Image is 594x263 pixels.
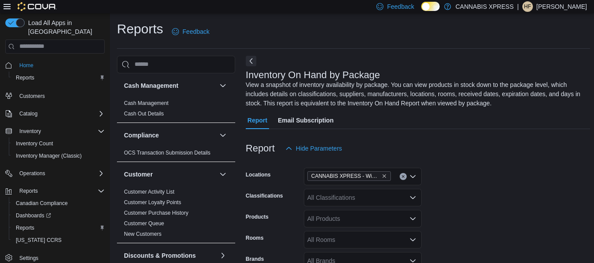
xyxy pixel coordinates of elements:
[117,187,235,243] div: Customer
[2,125,108,137] button: Inventory
[16,108,41,119] button: Catalog
[16,126,44,137] button: Inventory
[124,210,189,216] a: Customer Purchase History
[524,1,531,12] span: HF
[124,100,168,107] span: Cash Management
[117,148,235,162] div: Compliance
[16,168,105,179] span: Operations
[12,138,105,149] span: Inventory Count
[409,194,416,201] button: Open list of options
[16,186,105,196] span: Reports
[16,168,49,179] button: Operations
[19,93,45,100] span: Customers
[16,140,53,147] span: Inventory Count
[124,209,189,216] span: Customer Purchase History
[382,173,387,179] button: Remove CANNABIS XPRESS - Wingham (Josephine Street) from selection in this group
[16,224,34,231] span: Reports
[296,144,342,153] span: Hide Parameters
[517,1,519,12] p: |
[124,131,216,140] button: Compliance
[182,27,209,36] span: Feedback
[124,220,164,227] a: Customer Queue
[2,167,108,180] button: Operations
[409,236,416,243] button: Open list of options
[124,189,175,195] a: Customer Activity List
[9,137,108,150] button: Inventory Count
[19,170,45,177] span: Operations
[124,81,216,90] button: Cash Management
[246,56,256,66] button: Next
[124,231,161,237] a: New Customers
[124,170,216,179] button: Customer
[16,152,82,159] span: Inventory Manager (Classic)
[409,215,416,222] button: Open list of options
[124,149,211,156] span: OCS Transaction Submission Details
[12,223,105,233] span: Reports
[19,62,33,69] span: Home
[248,112,267,129] span: Report
[2,89,108,102] button: Customers
[12,210,55,221] a: Dashboards
[16,90,105,101] span: Customers
[9,234,108,246] button: [US_STATE] CCRS
[246,171,271,178] label: Locations
[124,170,153,179] h3: Customer
[124,220,164,227] span: Customer Queue
[12,198,71,209] a: Canadian Compliance
[278,112,334,129] span: Email Subscription
[124,110,164,117] span: Cash Out Details
[387,2,414,11] span: Feedback
[218,250,228,261] button: Discounts & Promotions
[246,213,269,220] label: Products
[246,70,380,80] h3: Inventory On Hand by Package
[124,251,196,260] h3: Discounts & Promotions
[16,74,34,81] span: Reports
[16,237,62,244] span: [US_STATE] CCRS
[124,199,181,206] span: Customer Loyalty Points
[9,150,108,162] button: Inventory Manager (Classic)
[12,151,105,161] span: Inventory Manager (Classic)
[124,81,179,90] h3: Cash Management
[12,138,57,149] a: Inventory Count
[9,222,108,234] button: Reports
[12,151,85,161] a: Inventory Manager (Classic)
[168,23,213,40] a: Feedback
[19,187,38,195] span: Reports
[16,200,68,207] span: Canadian Compliance
[12,72,105,83] span: Reports
[246,234,264,241] label: Rooms
[246,80,586,108] div: View a snapshot of inventory availability by package. You can view products in stock down to the ...
[12,223,38,233] a: Reports
[218,169,228,180] button: Customer
[311,172,380,180] span: CANNABIS XPRESS - Wingham ([PERSON_NAME][GEOGRAPHIC_DATA])
[9,209,108,222] a: Dashboards
[117,98,235,122] div: Cash Management
[246,143,275,154] h3: Report
[124,251,216,260] button: Discounts & Promotions
[536,1,587,12] p: [PERSON_NAME]
[2,108,108,120] button: Catalog
[12,72,38,83] a: Reports
[16,91,48,101] a: Customers
[16,212,51,219] span: Dashboards
[456,1,514,12] p: CANNABIS XPRESS
[19,255,38,262] span: Settings
[9,197,108,209] button: Canadian Compliance
[9,72,108,84] button: Reports
[16,186,41,196] button: Reports
[124,150,211,156] a: OCS Transaction Submission Details
[117,20,163,38] h1: Reports
[12,210,105,221] span: Dashboards
[218,80,228,91] button: Cash Management
[2,185,108,197] button: Reports
[16,108,105,119] span: Catalog
[18,2,57,11] img: Cova
[16,60,37,71] a: Home
[421,2,440,11] input: Dark Mode
[12,198,105,209] span: Canadian Compliance
[16,126,105,137] span: Inventory
[400,173,407,180] button: Clear input
[246,192,283,199] label: Classifications
[124,100,168,106] a: Cash Management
